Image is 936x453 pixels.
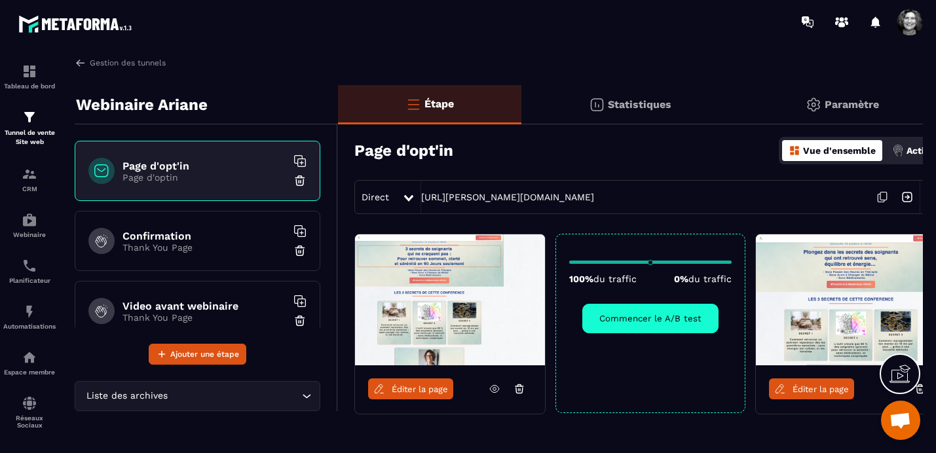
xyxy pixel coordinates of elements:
[895,185,920,209] img: arrow-next.bcc2205e.svg
[3,100,56,156] a: formationformationTunnel de vente Site web
[582,304,719,333] button: Commencer le A/B test
[392,384,448,394] span: Éditer la page
[293,244,307,257] img: trash
[22,395,37,411] img: social-network
[3,414,56,429] p: Réseaux Sociaux
[368,378,453,399] a: Éditer la page
[3,323,56,330] p: Automatisations
[122,172,286,183] p: Page d'optin
[3,369,56,376] p: Espace membre
[793,384,849,394] span: Éditer la page
[75,57,166,69] a: Gestion des tunnels
[362,192,389,202] span: Direct
[3,386,56,439] a: social-networksocial-networkRéseaux Sociaux
[22,63,37,79] img: formation
[293,174,307,187] img: trash
[170,348,239,361] span: Ajouter une étape
[803,145,876,156] p: Vue d'ensemble
[3,82,56,90] p: Tableau de bord
[122,242,286,253] p: Thank You Page
[22,304,37,319] img: automations
[22,258,37,274] img: scheduler
[22,166,37,182] img: formation
[608,98,671,111] p: Statistiques
[421,192,594,202] a: [URL][PERSON_NAME][DOMAIN_NAME]
[83,389,170,403] span: Liste des archives
[892,145,904,156] img: actions.d6e523a2.png
[18,12,136,36] img: logo
[405,96,421,112] img: bars-o.4a397970.svg
[75,381,320,411] div: Search for option
[589,97,605,113] img: stats.20deebd0.svg
[424,98,454,110] p: Étape
[354,141,453,160] h3: Page d'opt'in
[293,314,307,327] img: trash
[569,274,637,284] p: 100%
[22,212,37,228] img: automations
[355,234,545,365] img: image
[122,230,286,242] h6: Confirmation
[22,109,37,125] img: formation
[3,202,56,248] a: automationsautomationsWebinaire
[806,97,821,113] img: setting-gr.5f69749f.svg
[3,156,56,202] a: formationformationCRM
[593,274,637,284] span: du traffic
[3,54,56,100] a: formationformationTableau de bord
[3,340,56,386] a: automationsautomationsEspace membre
[122,312,286,323] p: Thank You Page
[825,98,879,111] p: Paramètre
[674,274,732,284] p: 0%
[3,231,56,238] p: Webinaire
[122,160,286,172] h6: Page d'opt'in
[769,378,854,399] a: Éditer la page
[881,401,920,440] div: Ouvrir le chat
[3,277,56,284] p: Planificateur
[3,248,56,294] a: schedulerschedulerPlanificateur
[170,389,299,403] input: Search for option
[3,128,56,147] p: Tunnel de vente Site web
[122,300,286,312] h6: Video avant webinaire
[3,294,56,340] a: automationsautomationsAutomatisations
[789,145,800,156] img: dashboard-orange.40269519.svg
[149,344,246,365] button: Ajouter une étape
[75,57,86,69] img: arrow
[22,350,37,365] img: automations
[688,274,732,284] span: du traffic
[76,92,208,118] p: Webinaire Ariane
[3,185,56,192] p: CRM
